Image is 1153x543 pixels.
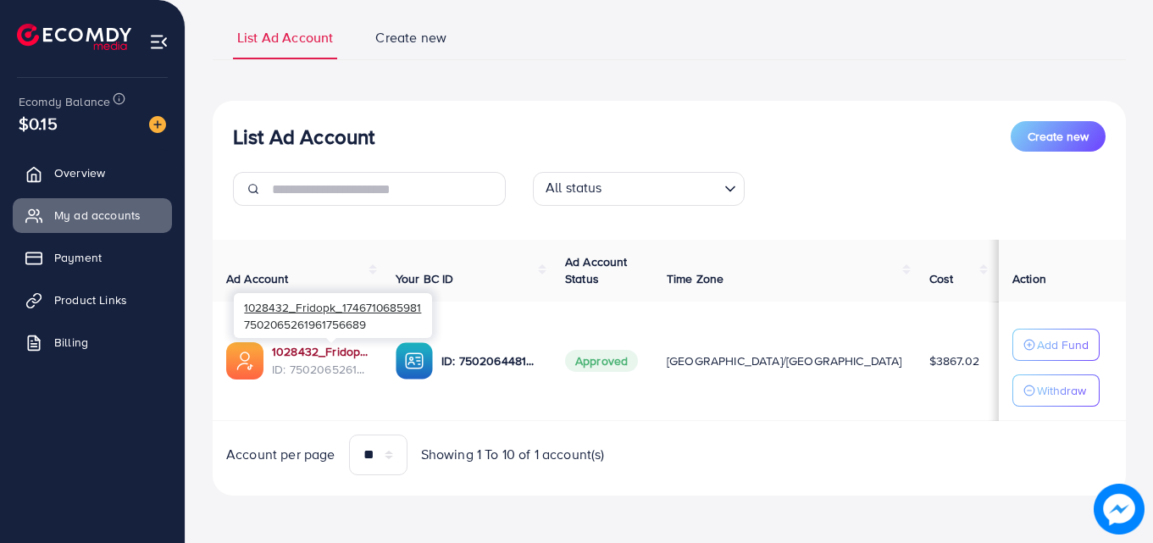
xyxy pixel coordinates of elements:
span: Your BC ID [396,270,454,287]
span: List Ad Account [237,28,333,47]
span: Overview [54,164,105,181]
span: 1028432_Fridopk_1746710685981 [244,299,421,315]
a: Billing [13,325,172,359]
span: Cost [929,270,954,287]
input: Search for option [607,175,718,202]
span: $0.15 [19,111,58,136]
span: Create new [375,28,446,47]
img: image [149,116,166,133]
p: Add Fund [1037,335,1089,355]
span: [GEOGRAPHIC_DATA]/[GEOGRAPHIC_DATA] [667,352,902,369]
span: Product Links [54,291,127,308]
span: $3867.02 [929,352,979,369]
span: Action [1012,270,1046,287]
a: My ad accounts [13,198,172,232]
button: Create new [1011,121,1106,152]
button: Withdraw [1012,374,1100,407]
img: ic-ads-acc.e4c84228.svg [226,342,263,380]
a: Overview [13,156,172,190]
img: ic-ba-acc.ded83a64.svg [396,342,433,380]
a: Payment [13,241,172,274]
a: Product Links [13,283,172,317]
div: Search for option [533,172,745,206]
span: My ad accounts [54,207,141,224]
span: Approved [565,350,638,372]
div: 7502065261961756689 [234,293,432,338]
p: Withdraw [1037,380,1086,401]
span: Payment [54,249,102,266]
img: image [1094,484,1145,535]
p: ID: 7502064481338408978 [441,351,538,371]
img: logo [17,24,131,50]
img: menu [149,32,169,52]
span: Showing 1 To 10 of 1 account(s) [421,445,605,464]
span: Ad Account [226,270,289,287]
span: Create new [1028,128,1089,145]
button: Add Fund [1012,329,1100,361]
span: Ad Account Status [565,253,628,287]
span: ID: 7502065261961756689 [272,361,369,378]
span: Billing [54,334,88,351]
span: All status [542,175,606,202]
span: Time Zone [667,270,723,287]
span: Ecomdy Balance [19,93,110,110]
a: 1028432_Fridopk_1746710685981 [272,343,369,360]
span: Account per page [226,445,335,464]
h3: List Ad Account [233,125,374,149]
